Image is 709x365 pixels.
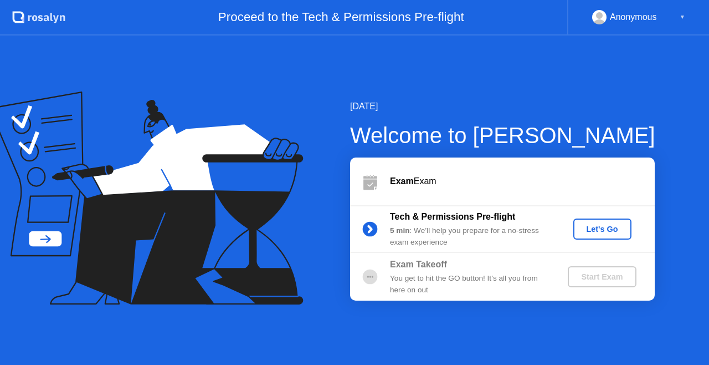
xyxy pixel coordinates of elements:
div: Welcome to [PERSON_NAME] [350,119,655,152]
b: Exam Takeoff [390,260,447,269]
div: Start Exam [572,272,631,281]
div: ▼ [680,10,685,24]
b: Exam [390,176,414,186]
div: [DATE] [350,100,655,113]
div: Let's Go [578,225,627,234]
button: Let's Go [573,219,631,240]
b: 5 min [390,226,410,235]
button: Start Exam [568,266,636,287]
div: Anonymous [610,10,657,24]
div: Exam [390,175,655,188]
b: Tech & Permissions Pre-flight [390,212,515,221]
div: You get to hit the GO button! It’s all you from here on out [390,273,549,296]
div: : We’ll help you prepare for a no-stress exam experience [390,225,549,248]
